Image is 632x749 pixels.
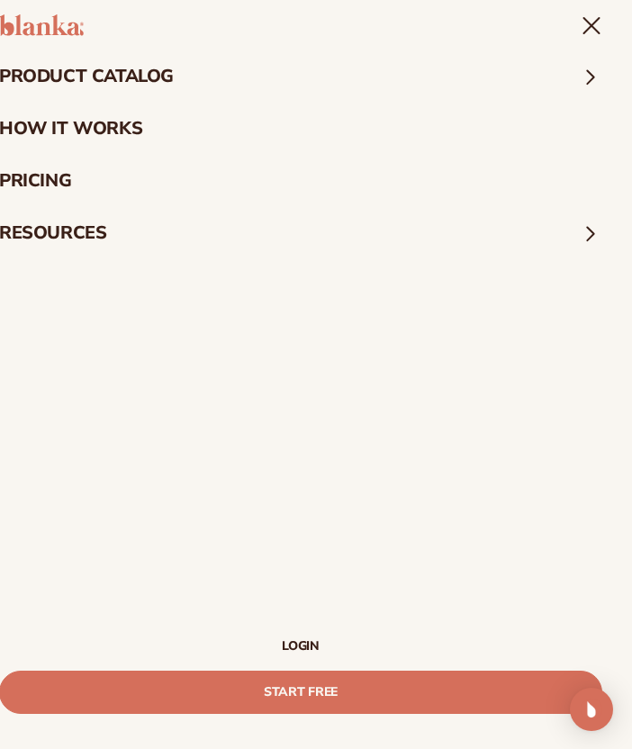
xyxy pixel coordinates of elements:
div: Open Intercom Messenger [570,688,613,731]
summary: Menu [581,14,602,36]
